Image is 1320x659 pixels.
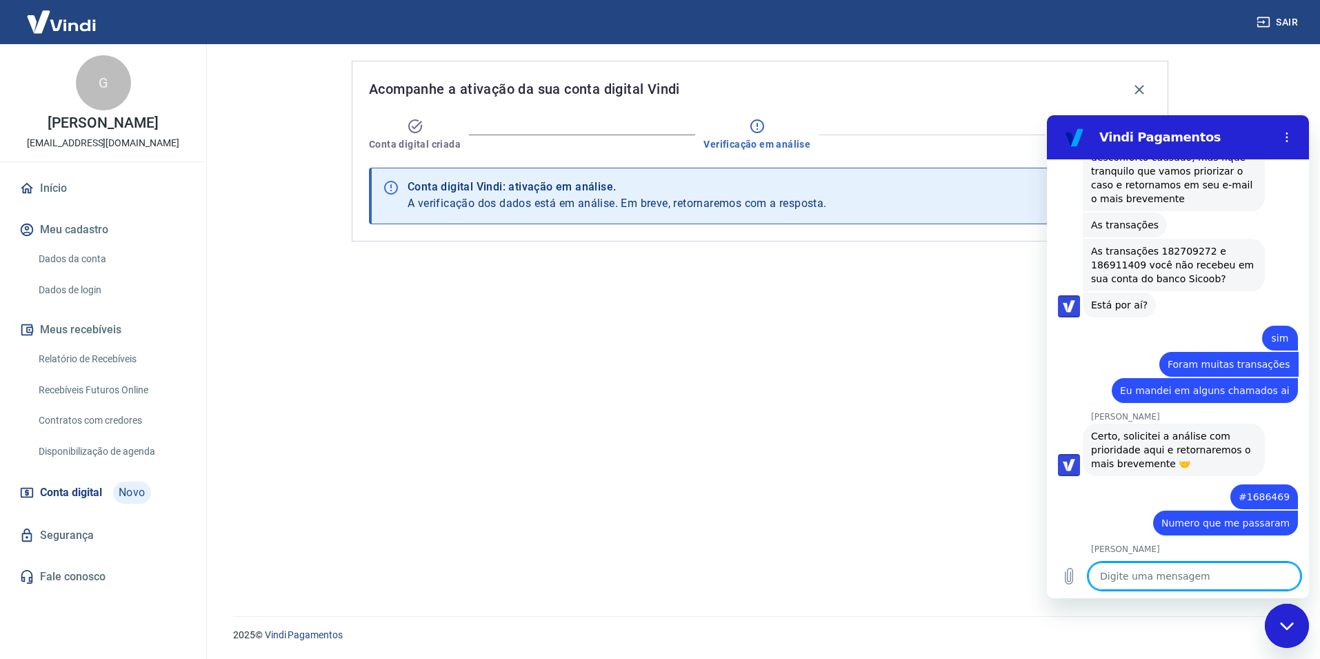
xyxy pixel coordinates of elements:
button: Meus recebíveis [17,315,190,345]
div: Conta digital Vindi: ativação em análise. [408,179,827,195]
img: Vindi [17,1,106,43]
a: Início [17,173,190,204]
p: [EMAIL_ADDRESS][DOMAIN_NAME] [27,136,179,150]
div: G [76,55,131,110]
a: Vindi Pagamentos [265,629,343,640]
a: Relatório de Recebíveis [33,345,190,373]
span: A verificação dos dados está em análise. Em breve, retornaremos com a resposta. [408,197,827,210]
a: Contratos com credores [33,406,190,435]
p: 2025 © [233,628,1287,642]
span: Conta digital criada [369,137,461,151]
button: Meu cadastro [17,215,190,245]
span: Verificação em análise [703,137,810,151]
iframe: Botão para abrir a janela de mensagens, conversa em andamento [1265,604,1309,648]
a: Conta digitalNovo [17,476,190,509]
a: Fale conosco [17,562,190,592]
iframe: Janela de mensagens [1047,115,1309,598]
p: [PERSON_NAME] [48,116,158,130]
button: Sair [1254,10,1303,35]
span: Conta digital [40,483,102,502]
a: Segurança [17,520,190,551]
a: Disponibilização de agenda [33,437,190,466]
a: Dados de login [33,276,190,304]
span: Novo [113,482,151,504]
a: Recebíveis Futuros Online [33,376,190,404]
span: Acompanhe a ativação da sua conta digital Vindi [369,78,680,100]
a: Dados da conta [33,245,190,273]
